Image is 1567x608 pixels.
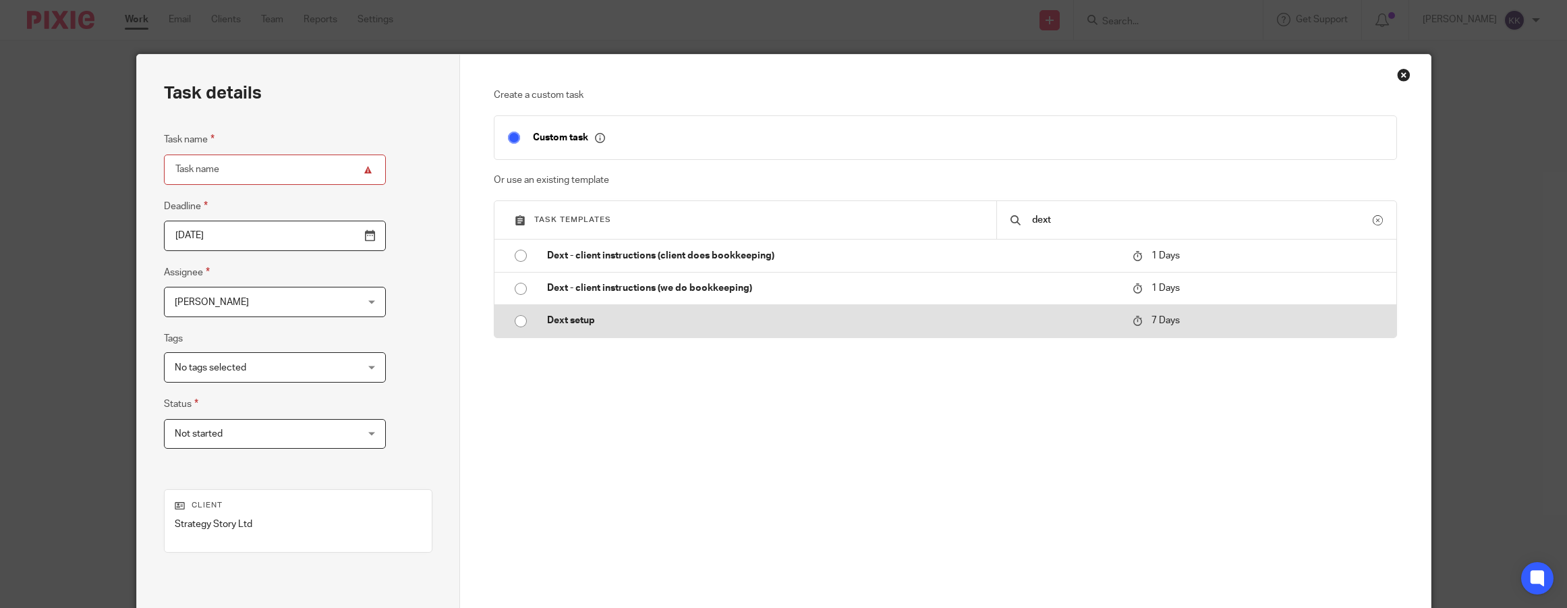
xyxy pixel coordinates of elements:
[547,249,1119,262] p: Dext - client instructions (client does bookkeeping)
[175,429,223,439] span: Not started
[164,198,208,214] label: Deadline
[175,363,246,372] span: No tags selected
[1151,283,1180,293] span: 1 Days
[1151,316,1180,325] span: 7 Days
[164,221,386,251] input: Pick a date
[175,518,422,531] p: Strategy Story Ltd
[494,173,1397,187] p: Or use an existing template
[164,396,198,412] label: Status
[494,88,1397,102] p: Create a custom task
[534,216,611,223] span: Task templates
[164,332,183,346] label: Tags
[175,298,249,307] span: [PERSON_NAME]
[533,132,605,144] p: Custom task
[164,155,386,185] input: Task name
[547,314,1119,327] p: Dext setup
[164,265,210,280] label: Assignee
[164,132,215,147] label: Task name
[1031,213,1372,227] input: Search...
[175,500,422,511] p: Client
[547,281,1119,295] p: Dext - client instructions (we do bookkeeping)
[1397,68,1411,82] div: Close this dialog window
[1151,251,1180,260] span: 1 Days
[164,82,262,105] h2: Task details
